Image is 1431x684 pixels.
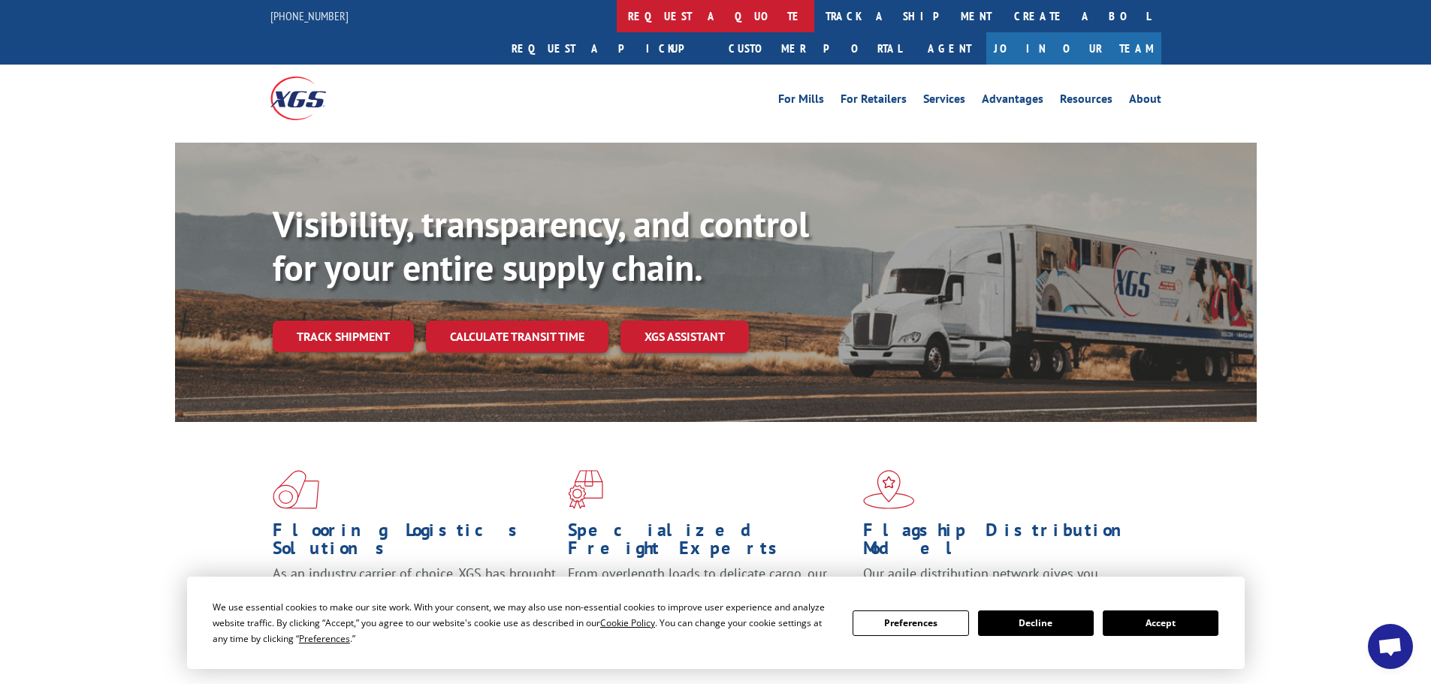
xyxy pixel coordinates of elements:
div: We use essential cookies to make our site work. With your consent, we may also use non-essential ... [213,599,835,646]
a: Customer Portal [717,32,913,65]
p: From overlength loads to delicate cargo, our experienced staff knows the best way to move your fr... [568,565,852,631]
img: xgs-icon-flagship-distribution-model-red [863,470,915,509]
a: Advantages [982,93,1043,110]
div: Open chat [1368,624,1413,669]
b: Visibility, transparency, and control for your entire supply chain. [273,200,809,291]
h1: Flagship Distribution Model [863,521,1147,565]
img: xgs-icon-total-supply-chain-intelligence-red [273,470,319,509]
a: Services [923,93,965,110]
img: xgs-icon-focused-on-flooring-red [568,470,603,509]
h1: Specialized Freight Experts [568,521,852,565]
a: Request a pickup [500,32,717,65]
a: For Retailers [841,93,907,110]
a: Track shipment [273,321,414,352]
a: Resources [1060,93,1112,110]
h1: Flooring Logistics Solutions [273,521,557,565]
button: Preferences [853,610,968,636]
div: Cookie Consent Prompt [187,577,1245,669]
a: XGS ASSISTANT [620,321,749,353]
span: As an industry carrier of choice, XGS has brought innovation and dedication to flooring logistics... [273,565,556,618]
a: Agent [913,32,986,65]
a: About [1129,93,1161,110]
a: [PHONE_NUMBER] [270,8,349,23]
a: For Mills [778,93,824,110]
span: Cookie Policy [600,616,655,629]
button: Accept [1103,610,1218,636]
button: Decline [978,610,1094,636]
span: Our agile distribution network gives you nationwide inventory management on demand. [863,565,1140,600]
a: Join Our Team [986,32,1161,65]
a: Calculate transit time [426,321,608,353]
span: Preferences [299,632,350,645]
